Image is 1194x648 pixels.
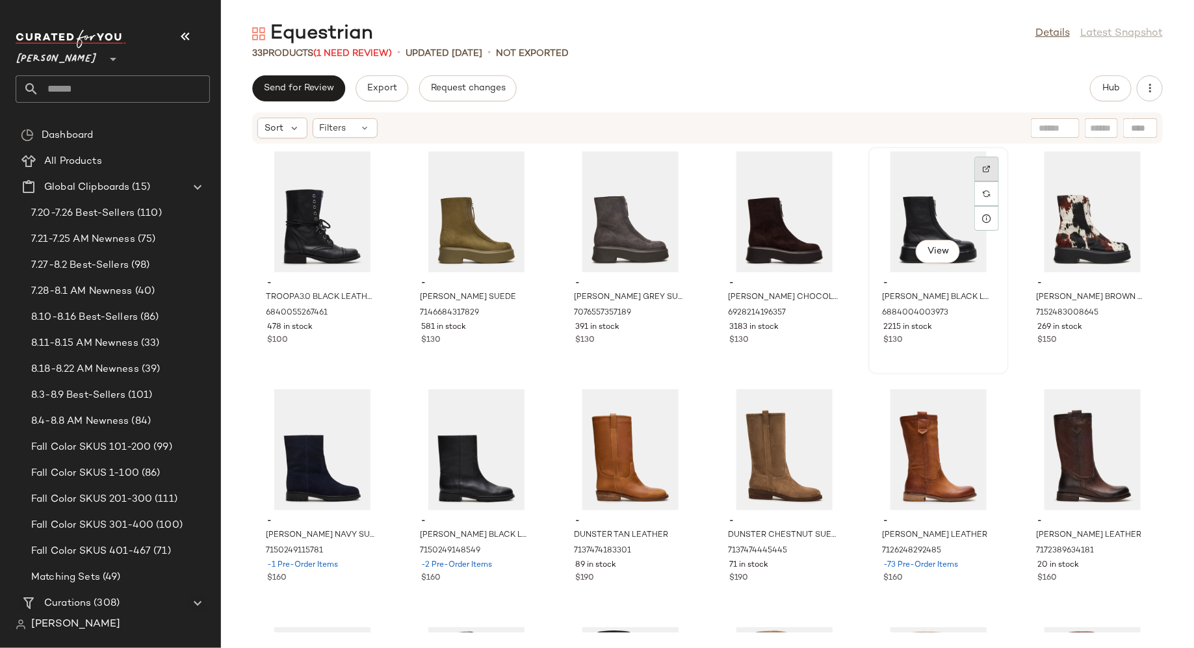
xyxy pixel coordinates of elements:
[266,307,328,319] span: 6840055267461
[421,560,492,571] span: -2 Pre-Order Items
[31,388,125,403] span: 8.3-8.9 Best-Sellers
[1037,335,1057,346] span: $150
[129,258,150,273] span: (98)
[31,258,129,273] span: 7.27-8.2 Best-Sellers
[420,545,480,557] span: 7150249148549
[44,596,91,611] span: Curations
[575,335,595,346] span: $130
[719,151,850,272] img: STEVEMADDEN_SHOES_JONES_CHOCOLATE-BROWN-SUEDE_01.jpg
[883,322,932,333] span: 2215 in stock
[575,322,619,333] span: 391 in stock
[1027,151,1158,272] img: STEVEMADDEN_SHOES_JONES-H_COW-PRINT.jpg
[138,336,160,351] span: (33)
[1036,292,1147,304] span: [PERSON_NAME] BROWN COW PRINT
[31,570,100,585] span: Matching Sets
[320,122,346,135] span: Filters
[916,240,960,263] button: View
[574,530,668,541] span: DUNSTER TAN LEATHER
[44,154,102,169] span: All Products
[1036,545,1094,557] span: 7172389634181
[1027,389,1158,510] img: STEVEMADDEN_SHOES_RUBEN_BROWN-LEATHER_01.jpg
[135,232,156,247] span: (75)
[266,292,376,304] span: TROOPA3.0 BLACK LEATHER
[31,440,151,455] span: Fall Color SKUS 101-200
[31,232,135,247] span: 7.21-7.25 AM Newness
[267,515,378,527] span: -
[421,573,441,584] span: $160
[419,75,517,101] button: Request changes
[406,47,482,60] p: updated [DATE]
[575,515,686,527] span: -
[575,278,686,289] span: -
[575,573,594,584] span: $190
[91,596,120,611] span: (308)
[31,492,152,507] span: Fall Color SKUS 201-300
[729,278,840,289] span: -
[1037,573,1057,584] span: $160
[129,414,151,429] span: (84)
[267,322,313,333] span: 478 in stock
[313,49,392,58] span: (1 Need Review)
[135,206,162,221] span: (110)
[31,518,153,533] span: Fall Color SKUS 301-400
[16,619,26,630] img: svg%3e
[16,44,97,68] span: [PERSON_NAME]
[496,47,569,60] p: Not Exported
[252,75,345,101] button: Send for Review
[252,49,263,58] span: 33
[420,292,516,304] span: [PERSON_NAME] SUEDE
[44,180,129,195] span: Global Clipboards
[411,151,542,272] img: STEVEMADDEN_SHOES_JONES_OLIVE_01.jpg
[31,362,139,377] span: 8.18-8.22 AM Newness
[575,560,616,571] span: 89 in stock
[252,21,373,47] div: Equestrian
[21,129,34,142] img: svg%3e
[1036,530,1141,541] span: [PERSON_NAME] LEATHER
[728,307,786,319] span: 6928214196357
[1037,278,1148,289] span: -
[257,151,388,272] img: STEVEMADDEN_SHOES_TROOPA-3.0_BLACK-LEATHER_01.jpg
[1037,515,1148,527] span: -
[729,560,768,571] span: 71 in stock
[266,545,323,557] span: 7150249115781
[983,190,991,198] img: svg%3e
[151,440,172,455] span: (99)
[883,515,994,527] span: -
[100,570,121,585] span: (49)
[267,278,378,289] span: -
[263,83,334,94] span: Send for Review
[728,292,838,304] span: [PERSON_NAME] CHOCOLATE BROWN SUEDE
[565,151,696,272] img: STEVEMADDEN_SHOES_JONES_GREY-SUEDE_01_5212c8f5-3873-41fe-b155-c05681f255c0.jpg
[1035,26,1070,42] a: Details
[883,560,958,571] span: -73 Pre-Order Items
[31,310,138,325] span: 8.10-8.16 Best-Sellers
[367,83,397,94] span: Export
[152,492,177,507] span: (111)
[133,284,155,299] span: (40)
[138,310,159,325] span: (86)
[31,617,120,632] span: [PERSON_NAME]
[421,515,532,527] span: -
[267,335,288,346] span: $100
[983,165,991,173] img: svg%3e
[266,530,376,541] span: [PERSON_NAME] NAVY SUEDE
[411,389,542,510] img: STEVEMADDEN_SHOES_BOWMAN_BLACK-LEATHER_01.jpg
[882,530,987,541] span: [PERSON_NAME] LEATHER
[420,307,479,319] span: 7146684317829
[430,83,506,94] span: Request changes
[125,388,153,403] span: (101)
[487,45,491,61] span: •
[151,544,171,559] span: (71)
[421,335,441,346] span: $130
[31,466,139,481] span: Fall Color SKUS 1-100
[882,545,941,557] span: 7126248292485
[139,362,161,377] span: (39)
[16,30,126,48] img: cfy_white_logo.C9jOOHJF.svg
[883,278,994,289] span: -
[729,335,749,346] span: $130
[882,292,993,304] span: [PERSON_NAME] BLACK LEATHER
[729,573,748,584] span: $190
[883,335,903,346] span: $130
[420,530,530,541] span: [PERSON_NAME] BLACK LEATHER
[1037,560,1079,571] span: 20 in stock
